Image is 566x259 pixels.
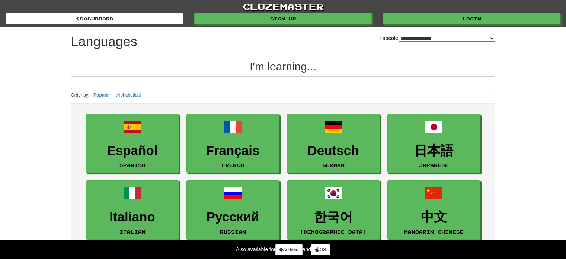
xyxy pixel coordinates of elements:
a: 日本語Japanese [387,114,480,173]
a: 中文Mandarin Chinese [387,180,480,240]
small: French [222,162,244,168]
a: ItalianoItalian [86,180,179,240]
h3: Русский [191,210,275,224]
a: РусскийRussian [186,180,279,240]
a: FrançaisFrench [186,114,279,173]
a: EspañolSpanish [86,114,179,173]
a: DeutschGerman [287,114,380,173]
a: dashboard [6,13,183,24]
small: Italian [119,229,146,234]
button: Popular [91,91,112,99]
h3: Italiano [90,210,175,224]
h3: Español [90,143,175,158]
h3: 日本語 [391,143,476,158]
small: German [322,162,345,168]
a: Android [275,244,302,255]
a: Sign up [194,13,372,24]
h3: Français [191,143,275,158]
small: Order by: [71,92,90,98]
a: iOS [311,244,330,255]
h3: Deutsch [291,143,376,158]
label: I speak: [379,34,495,42]
small: Spanish [119,162,146,168]
small: Mandarin Chinese [404,229,464,234]
button: Alphabetical [114,91,143,99]
select: I speak: [399,35,495,42]
a: 한국어[DEMOGRAPHIC_DATA] [287,180,380,240]
small: Japanese [419,162,449,168]
small: [DEMOGRAPHIC_DATA] [300,229,367,234]
a: Login [383,13,560,24]
h3: 한국어 [291,210,376,224]
small: Russian [220,229,246,234]
h3: 中文 [391,210,476,224]
h1: Languages [71,34,137,49]
h2: I'm learning... [71,60,495,73]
